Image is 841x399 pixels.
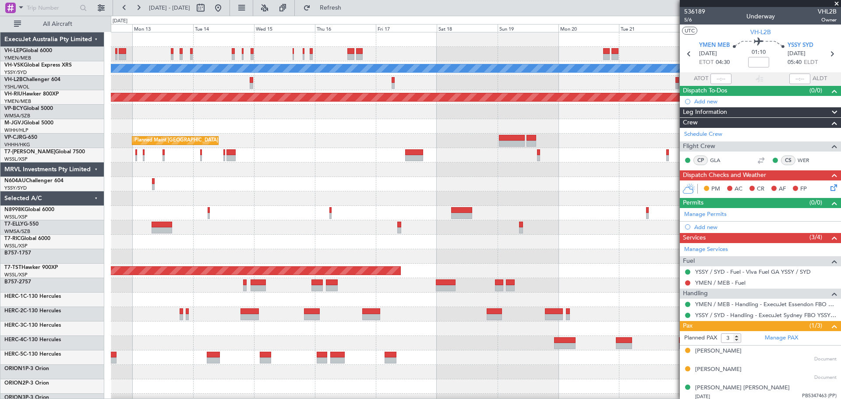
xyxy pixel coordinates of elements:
span: 536189 [684,7,705,16]
a: VH-VSKGlobal Express XRS [4,63,72,68]
a: WMSA/SZB [4,113,30,119]
span: Document [814,374,837,381]
div: Sat 18 [437,24,498,32]
span: (3/4) [809,233,822,242]
span: VH-VSK [4,63,24,68]
span: PM [711,185,720,194]
a: VH-L2BChallenger 604 [4,77,60,82]
a: VHHH/HKG [4,141,30,148]
span: FP [800,185,807,194]
button: Refresh [299,1,352,15]
span: (1/3) [809,321,822,330]
a: M-JGVJGlobal 5000 [4,120,53,126]
a: Manage Permits [684,210,727,219]
span: ATOT [694,74,708,83]
a: ORION2P-3 Orion [4,381,49,386]
span: (0/0) [809,86,822,95]
a: YMEN / MEB - Handling - ExecuJet Essendon FBO YMEN / MEB [695,300,837,308]
span: ELDT [804,58,818,67]
a: VP-CJRG-650 [4,135,37,140]
span: Owner [818,16,837,24]
a: WIHH/HLP [4,127,28,134]
a: HERC-3C-130 Hercules [4,323,61,328]
a: B757-2757 [4,279,31,285]
label: Planned PAX [684,334,717,343]
span: AC [735,185,742,194]
a: ORION1P-3 Orion [4,366,49,371]
div: Thu 16 [315,24,376,32]
span: Document [814,356,837,363]
span: [DATE] [788,49,806,58]
a: Schedule Crew [684,130,722,139]
a: HERC-4C-130 Hercules [4,337,61,343]
span: 5/6 [684,16,705,24]
a: YMEN / MEB - Fuel [695,279,746,286]
a: WER [798,156,817,164]
a: WSSL/XSP [4,272,28,278]
span: ORION2 [4,381,25,386]
a: Manage Services [684,245,728,254]
span: Pax [683,321,693,331]
span: VHL2B [818,7,837,16]
span: 05:40 [788,58,802,67]
a: T7-[PERSON_NAME]Global 7500 [4,149,85,155]
span: VP-BCY [4,106,23,111]
span: (0/0) [809,198,822,207]
span: VP-CJR [4,135,22,140]
a: HERC-2C-130 Hercules [4,308,61,314]
div: Underway [746,12,775,21]
span: B757-2 [4,279,22,285]
span: All Aircraft [23,21,92,27]
a: YSSY/SYD [4,185,27,191]
span: T7-RIC [4,236,21,241]
span: HERC-5 [4,352,23,357]
a: VH-RIUHawker 800XP [4,92,59,97]
span: N8998K [4,207,25,212]
input: --:-- [710,74,731,84]
a: T7-TSTHawker 900XP [4,265,58,270]
span: VH-LEP [4,48,22,53]
span: Crew [683,118,698,128]
a: VP-BCYGlobal 5000 [4,106,53,111]
div: Sun 19 [498,24,558,32]
a: T7-RICGlobal 6000 [4,236,50,241]
a: GLA [710,156,730,164]
a: VH-LEPGlobal 6000 [4,48,52,53]
a: B757-1757 [4,251,31,256]
span: HERC-1 [4,294,23,299]
span: 01:10 [752,48,766,57]
a: YSSY/SYD [4,69,27,76]
a: N8998KGlobal 6000 [4,207,54,212]
span: VH-L2B [4,77,23,82]
span: T7-[PERSON_NAME] [4,149,55,155]
a: YMEN/MEB [4,55,31,61]
div: Mon 20 [558,24,619,32]
span: T7-ELLY [4,222,24,227]
div: [PERSON_NAME] [695,365,742,374]
a: WSSL/XSP [4,156,28,162]
span: CR [757,185,764,194]
a: WMSA/SZB [4,228,30,235]
span: ETOT [699,58,714,67]
a: Manage PAX [765,334,798,343]
span: HERC-3 [4,323,23,328]
div: Planned Maint [GEOGRAPHIC_DATA] ([GEOGRAPHIC_DATA] Intl) [134,134,281,147]
span: [DATE] - [DATE] [149,4,190,12]
button: All Aircraft [10,17,95,31]
span: Flight Crew [683,141,715,152]
button: UTC [682,27,697,35]
span: Dispatch To-Dos [683,86,727,96]
span: 04:30 [716,58,730,67]
span: VH-L2B [750,28,771,37]
span: Handling [683,289,708,299]
span: Fuel [683,256,695,266]
a: YMEN/MEB [4,98,31,105]
div: CP [693,155,708,165]
span: HERC-2 [4,308,23,314]
span: [DATE] [699,49,717,58]
a: YSHL/WOL [4,84,29,90]
a: HERC-5C-130 Hercules [4,352,61,357]
span: Refresh [312,5,349,11]
div: Wed 15 [254,24,315,32]
input: Trip Number [27,1,77,14]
